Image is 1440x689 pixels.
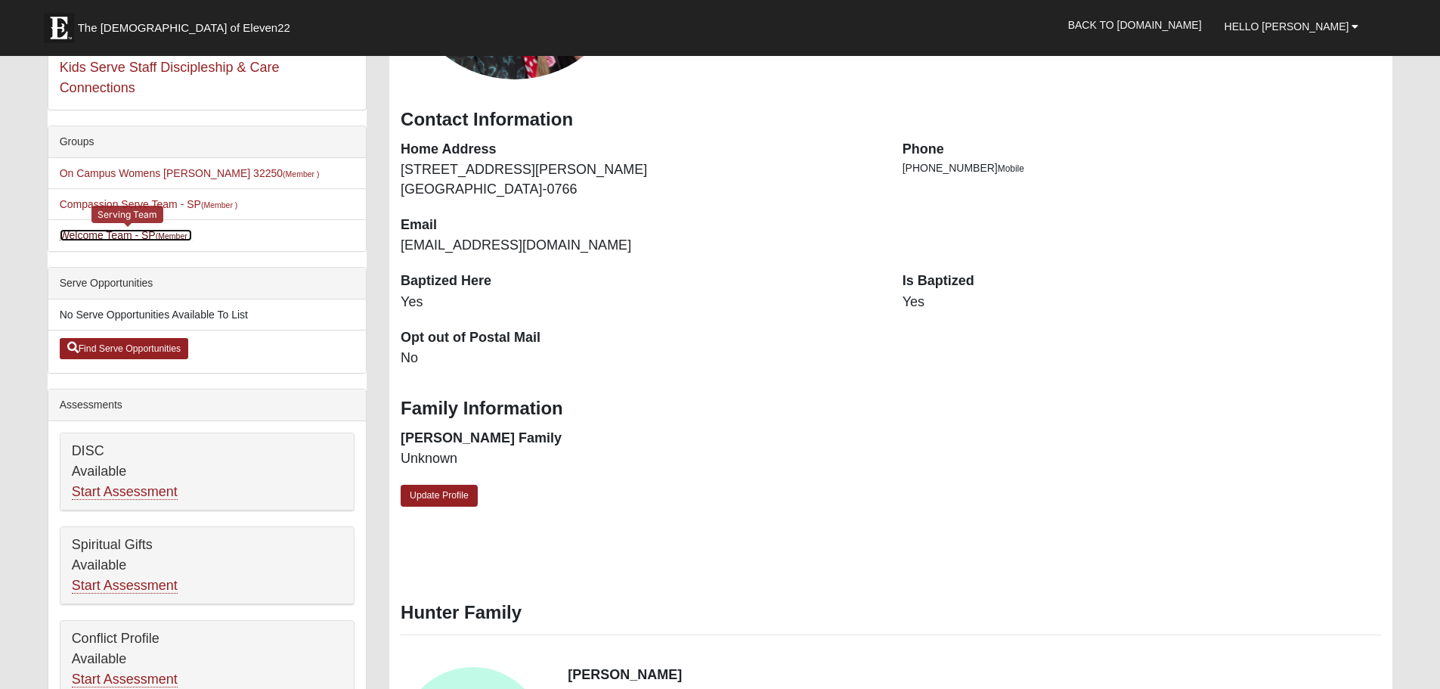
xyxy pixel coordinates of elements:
[72,578,178,594] a: Start Assessment
[401,398,1381,420] h3: Family Information
[44,13,74,43] img: Eleven22 logo
[60,198,238,210] a: Compassion Serve Team - SP(Member )
[401,429,880,448] dt: [PERSON_NAME] Family
[1213,8,1370,45] a: Hello [PERSON_NAME]
[401,485,478,507] a: Update Profile
[78,20,290,36] span: The [DEMOGRAPHIC_DATA] of Eleven22
[60,229,193,241] a: Welcome Team - SP(Member )
[48,126,366,158] div: Groups
[401,272,880,291] dt: Baptized Here
[401,109,1381,131] h3: Contact Information
[283,169,319,178] small: (Member )
[401,160,880,199] dd: [STREET_ADDRESS][PERSON_NAME] [GEOGRAPHIC_DATA]-0766
[60,60,280,95] a: Kids Serve Staff Discipleship & Care Connections
[568,667,1381,684] h4: [PERSON_NAME]
[401,328,880,348] dt: Opt out of Postal Mail
[72,672,178,687] a: Start Assessment
[903,160,1382,176] li: [PHONE_NUMBER]
[903,293,1382,312] dd: Yes
[401,140,880,160] dt: Home Address
[401,349,880,368] dd: No
[72,484,178,500] a: Start Assessment
[60,527,354,604] div: Spiritual Gifts Available
[36,5,339,43] a: The [DEMOGRAPHIC_DATA] of Eleven22
[401,236,880,256] dd: [EMAIL_ADDRESS][DOMAIN_NAME]
[156,231,192,241] small: (Member )
[48,299,366,331] li: No Serve Opportunities Available To List
[998,163,1024,174] span: Mobile
[401,216,880,235] dt: Email
[60,433,354,511] div: DISC Available
[401,602,1381,624] h3: Hunter Family
[1057,6,1213,44] a: Back to [DOMAIN_NAME]
[1225,20,1349,33] span: Hello [PERSON_NAME]
[48,390,366,421] div: Assessments
[903,140,1382,160] dt: Phone
[48,268,366,299] div: Serve Opportunities
[60,338,189,359] a: Find Serve Opportunities
[401,293,880,312] dd: Yes
[201,200,237,209] small: (Member )
[903,272,1382,291] dt: Is Baptized
[401,449,880,469] dd: Unknown
[60,167,320,179] a: On Campus Womens [PERSON_NAME] 32250(Member )
[91,206,163,223] div: Serving Team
